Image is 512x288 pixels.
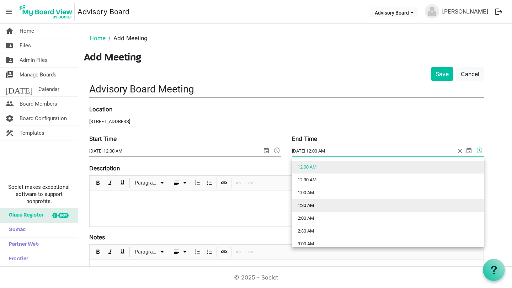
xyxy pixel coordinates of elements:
[131,176,169,191] div: Formats
[20,53,48,67] span: Admin Files
[219,247,229,256] button: Insert Link
[135,178,158,187] span: Paragraph
[17,3,78,21] a: My Board View Logo
[169,176,192,191] div: Alignments
[205,247,214,256] button: Bulleted List
[5,111,14,126] span: settings
[89,134,117,143] label: Start Time
[425,4,439,18] img: no-profile-picture.svg
[90,34,106,42] a: Home
[5,24,14,38] span: home
[292,186,484,199] li: 1:00 AM
[218,176,230,191] div: Insert Link
[455,146,465,156] span: close
[292,161,484,174] li: 12:00 AM
[132,178,167,187] button: Paragraph dropdownbutton
[5,126,14,140] span: construction
[191,176,203,191] div: Numbered List
[5,208,43,223] span: Glass Register
[292,199,484,212] li: 1:30 AM
[5,223,26,237] span: Sumac
[5,82,33,96] span: [DATE]
[92,245,104,260] div: Bold
[20,97,57,111] span: Board Members
[234,274,278,281] a: © 2025 - Societ
[131,245,169,260] div: Formats
[439,4,491,18] a: [PERSON_NAME]
[5,252,28,266] span: Frontier
[292,134,317,143] label: End Time
[292,174,484,186] li: 12:30 AM
[94,178,103,187] button: Bold
[205,178,214,187] button: Bulleted List
[17,3,75,21] img: My Board View Logo
[58,213,69,218] div: new
[104,176,116,191] div: Italic
[193,247,202,256] button: Numbered List
[20,38,31,53] span: Files
[456,67,484,81] a: Cancel
[292,238,484,250] li: 3:00 AM
[203,176,215,191] div: Bulleted List
[135,247,158,256] span: Paragraph
[191,245,203,260] div: Numbered List
[116,176,128,191] div: Underline
[193,178,202,187] button: Numbered List
[118,178,127,187] button: Underline
[89,105,112,113] label: Location
[89,164,120,172] label: Description
[92,176,104,191] div: Bold
[491,4,506,19] button: logout
[2,5,16,18] span: menu
[262,146,271,155] span: select
[89,233,105,241] label: Notes
[118,247,127,256] button: Underline
[5,68,14,82] span: switch_account
[170,178,190,187] button: dropdownbutton
[203,245,215,260] div: Bulleted List
[132,247,167,256] button: Paragraph dropdownbutton
[38,82,59,96] span: Calendar
[104,245,116,260] div: Italic
[78,5,129,19] a: Advisory Board
[431,67,453,81] button: Save
[106,247,115,256] button: Italic
[106,34,148,42] li: Add Meeting
[370,7,418,17] button: Advisory Board dropdownbutton
[292,225,484,238] li: 2:30 AM
[5,238,39,252] span: Partner Web
[5,38,14,53] span: folder_shared
[116,245,128,260] div: Underline
[20,126,44,140] span: Templates
[20,24,34,38] span: Home
[170,247,190,256] button: dropdownbutton
[20,111,67,126] span: Board Configuration
[465,146,473,155] span: select
[106,178,115,187] button: Italic
[89,81,484,97] input: Title
[20,68,57,82] span: Manage Boards
[94,247,103,256] button: Bold
[5,97,14,111] span: people
[218,245,230,260] div: Insert Link
[219,178,229,187] button: Insert Link
[169,245,192,260] div: Alignments
[292,212,484,225] li: 2:00 AM
[3,183,75,205] span: Societ makes exceptional software to support nonprofits.
[84,52,506,64] h3: Add Meeting
[5,53,14,67] span: folder_shared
